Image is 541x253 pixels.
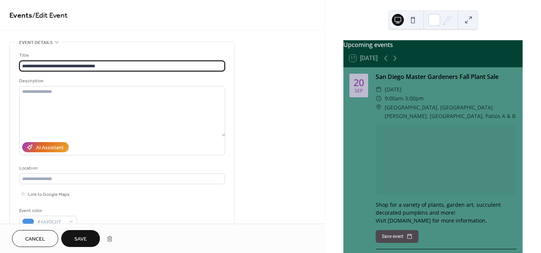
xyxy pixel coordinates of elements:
button: Save event [376,230,419,243]
a: Events [9,8,32,23]
span: Save [74,235,87,243]
button: AI Assistant [22,142,69,152]
span: 9:00am [385,94,403,103]
span: - [403,94,405,103]
div: Upcoming events [343,40,523,49]
div: Event color [19,207,76,215]
div: ​ [376,85,382,94]
span: Cancel [25,235,45,243]
div: San Diego Master Gardeners Fall Plant Sale [376,72,517,81]
span: [GEOGRAPHIC_DATA], [GEOGRAPHIC_DATA][PERSON_NAME], [GEOGRAPHIC_DATA], Patios A & B [385,103,517,121]
button: Save [61,230,100,247]
button: Cancel [12,230,58,247]
div: Title [19,52,224,59]
span: Event details [19,39,53,47]
div: Shop for a variety of plants, garden art, succulent decorated pumpkins and more! Visit [DOMAIN_NA... [376,201,517,224]
span: [DATE] [385,85,402,94]
span: / Edit Event [32,8,68,23]
span: #4A90E2FF [37,218,65,226]
div: Description [19,77,224,85]
span: 3:00pm [405,94,424,103]
div: AI Assistant [36,144,63,152]
div: 20 [354,78,364,87]
div: ​ [376,103,382,112]
div: ​ [376,94,382,103]
span: Link to Google Maps [28,191,70,198]
div: Sep [355,89,363,94]
div: Location [19,164,224,172]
